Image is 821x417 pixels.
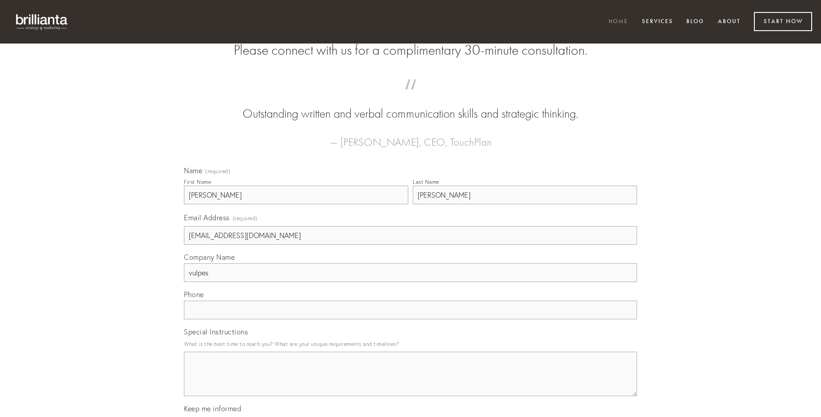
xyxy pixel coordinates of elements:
[198,88,623,105] span: “
[198,88,623,123] blockquote: Outstanding written and verbal communication skills and strategic thinking.
[205,169,230,174] span: (required)
[681,15,710,29] a: Blog
[184,338,637,350] p: What is the best time to reach you? What are your unique requirements and timelines?
[184,42,637,59] h2: Please connect with us for a complimentary 30-minute consultation.
[413,179,439,185] div: Last Name
[636,15,679,29] a: Services
[9,9,76,35] img: brillianta - research, strategy, marketing
[184,213,230,222] span: Email Address
[603,15,634,29] a: Home
[184,253,235,262] span: Company Name
[754,12,812,31] a: Start Now
[184,327,248,336] span: Special Instructions
[184,290,204,299] span: Phone
[184,404,241,413] span: Keep me informed
[712,15,746,29] a: About
[198,123,623,151] figcaption: — [PERSON_NAME], CEO, TouchPlan
[184,179,211,185] div: First Name
[233,212,258,224] span: (required)
[184,166,202,175] span: Name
